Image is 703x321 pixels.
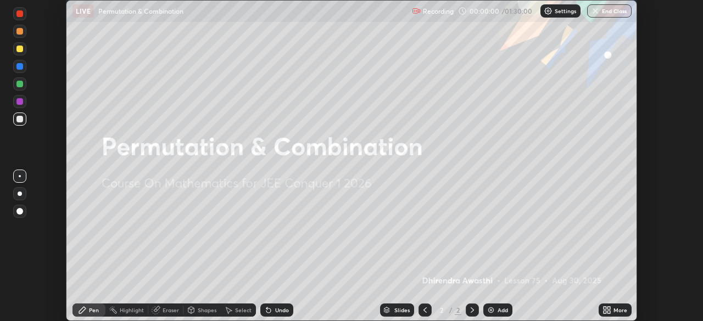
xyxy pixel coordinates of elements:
[436,307,447,313] div: 2
[412,7,421,15] img: recording.375f2c34.svg
[163,307,179,313] div: Eraser
[613,307,627,313] div: More
[455,305,461,315] div: 2
[449,307,453,313] div: /
[198,307,216,313] div: Shapes
[487,306,495,314] img: add-slide-button
[89,307,99,313] div: Pen
[591,7,600,15] img: end-class-cross
[120,307,144,313] div: Highlight
[235,307,252,313] div: Select
[76,7,91,15] p: LIVE
[555,8,576,14] p: Settings
[394,307,410,313] div: Slides
[98,7,183,15] p: Permutation & Combination
[498,307,508,313] div: Add
[423,7,454,15] p: Recording
[275,307,289,313] div: Undo
[587,4,632,18] button: End Class
[544,7,553,15] img: class-settings-icons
